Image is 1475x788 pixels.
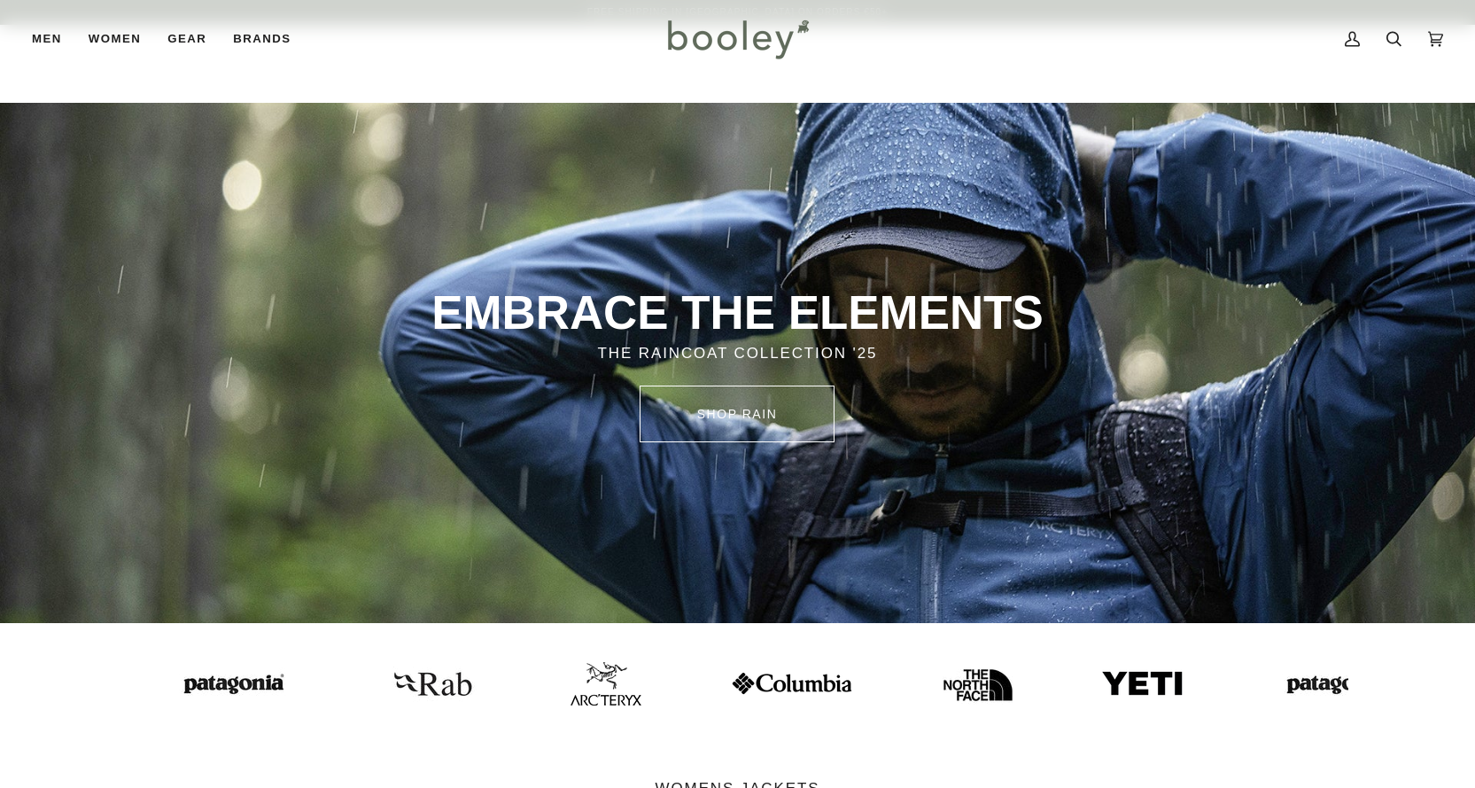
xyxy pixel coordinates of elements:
[640,386,835,442] a: SHOP rain
[167,30,206,48] span: Gear
[299,342,1176,365] p: THE RAINCOAT COLLECTION '25
[660,13,815,65] img: Booley
[299,284,1176,342] p: EMBRACE THE ELEMENTS
[233,30,291,48] span: Brands
[89,30,141,48] span: Women
[32,30,62,48] span: Men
